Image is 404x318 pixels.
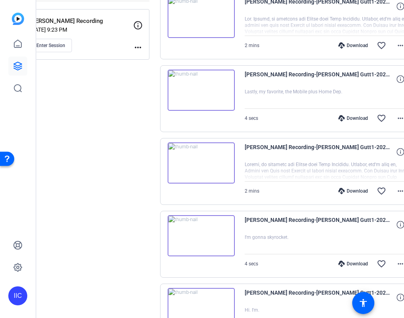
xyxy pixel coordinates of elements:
[133,43,143,52] mat-icon: more_horiz
[168,215,235,256] img: thumb-nail
[245,43,259,48] span: 2 mins
[359,298,368,308] mat-icon: accessibility
[377,259,386,269] mat-icon: favorite_border
[334,115,372,121] div: Download
[377,114,386,123] mat-icon: favorite_border
[245,70,391,89] span: [PERSON_NAME] Recording-[PERSON_NAME] Gutt1-2025-05-21-23-15-33-650-0
[12,13,24,25] img: blue-gradient.svg
[245,261,258,267] span: 4 secs
[377,186,386,196] mat-icon: favorite_border
[245,188,259,194] span: 2 mins
[334,261,372,267] div: Download
[168,142,235,184] img: thumb-nail
[245,115,258,121] span: 4 secs
[168,70,235,111] img: thumb-nail
[334,188,372,194] div: Download
[36,42,65,49] span: Enter Session
[8,286,27,305] div: IIC
[30,39,72,52] button: Enter Session
[245,142,391,161] span: [PERSON_NAME] Recording-[PERSON_NAME] Gutt1-2025-05-21-23-13-02-013-0
[377,41,386,50] mat-icon: favorite_border
[334,42,372,49] div: Download
[30,17,138,26] p: [PERSON_NAME] Recording
[245,288,391,307] span: [PERSON_NAME] Recording-[PERSON_NAME] Gutt1-2025-05-21-23-05-52-732-0
[245,215,391,234] span: [PERSON_NAME] Recording-[PERSON_NAME] Gutt1-2025-05-21-23-06-45-578-0
[30,26,133,33] p: [DATE] 9:23 PM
